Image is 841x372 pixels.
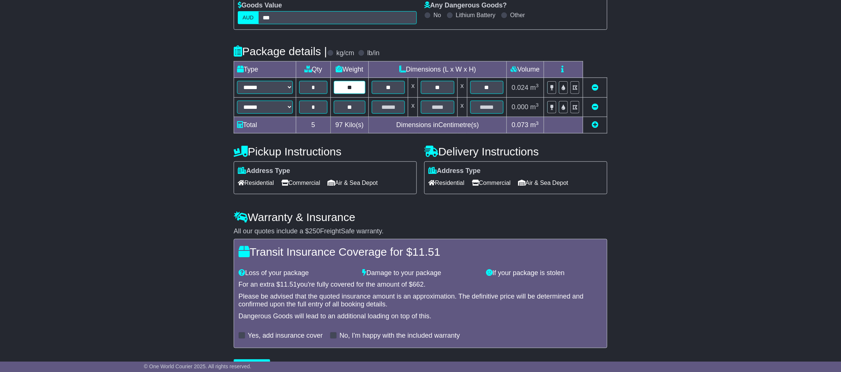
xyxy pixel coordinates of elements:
[506,62,544,78] td: Volume
[330,117,369,133] td: Kilo(s)
[518,177,569,189] span: Air & Sea Depot
[457,78,467,98] td: x
[336,49,354,57] label: kg/cm
[424,145,607,158] h4: Delivery Instructions
[234,227,607,236] div: All our quotes include a $ FreightSafe warranty.
[296,62,331,78] td: Qty
[330,62,369,78] td: Weight
[239,281,602,289] div: For an extra $ you're fully covered for the amount of $ .
[335,121,343,129] span: 97
[238,177,274,189] span: Residential
[234,145,417,158] h4: Pickup Instructions
[309,227,320,235] span: 250
[512,84,528,91] span: 0.024
[482,269,606,277] div: If your package is stolen
[369,117,507,133] td: Dimensions in Centimetre(s)
[281,177,320,189] span: Commercial
[530,84,539,91] span: m
[428,167,481,175] label: Address Type
[424,1,507,10] label: Any Dangerous Goods?
[592,84,598,91] a: Remove this item
[592,121,598,129] a: Add new item
[428,177,464,189] span: Residential
[248,332,323,340] label: Yes, add insurance cover
[238,1,282,10] label: Goods Value
[408,78,418,98] td: x
[413,281,424,288] span: 662
[530,103,539,111] span: m
[234,211,607,223] h4: Warranty & Insurance
[238,167,290,175] label: Address Type
[235,269,359,277] div: Loss of your package
[512,103,528,111] span: 0.000
[510,12,525,19] label: Other
[367,49,380,57] label: lb/in
[434,12,441,19] label: No
[457,97,467,117] td: x
[238,11,259,24] label: AUD
[592,103,598,111] a: Remove this item
[408,97,418,117] td: x
[144,363,252,369] span: © One World Courier 2025. All rights reserved.
[536,83,539,88] sup: 3
[239,293,602,309] div: Please be advised that the quoted insurance amount is an approximation. The definitive price will...
[530,121,539,129] span: m
[296,117,331,133] td: 5
[234,45,327,57] h4: Package details |
[239,246,602,258] h4: Transit Insurance Coverage for $
[234,117,296,133] td: Total
[412,246,440,258] span: 11.51
[234,62,296,78] td: Type
[280,281,297,288] span: 11.51
[339,332,460,340] label: No, I'm happy with the included warranty
[359,269,483,277] div: Damage to your package
[239,312,602,321] div: Dangerous Goods will lead to an additional loading on top of this.
[328,177,378,189] span: Air & Sea Depot
[456,12,496,19] label: Lithium Battery
[472,177,511,189] span: Commercial
[369,62,507,78] td: Dimensions (L x W x H)
[512,121,528,129] span: 0.073
[536,120,539,126] sup: 3
[536,102,539,108] sup: 3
